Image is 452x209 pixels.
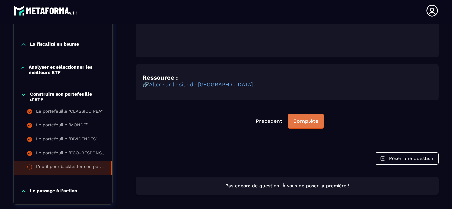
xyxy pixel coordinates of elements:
div: Le portefeuille "DIVIDENDES" [36,136,97,144]
p: 🔗 [142,81,432,87]
p: Analyser et sélectionner les meilleurs ETF [29,64,106,75]
img: logo [13,4,79,17]
div: Le portefeuille "CLASSICO PEA" [36,109,103,116]
p: Pas encore de question. À vous de poser la première ! [142,183,433,189]
div: Complète [293,118,318,124]
div: L'outil pour backtester son portefeuille [36,164,105,171]
p: Le passage à l'action [30,188,77,194]
div: Le portefeuille "MONDE" [36,122,88,130]
p: Construire son portefeuille d'ETF [30,91,106,102]
a: Aller sur le site de [GEOGRAPHIC_DATA] [149,81,253,87]
button: Complète [288,114,324,129]
button: Poser une question [375,152,439,165]
div: Le portefeuille "ECO-RESPONSABLE" [36,150,106,157]
strong: Ressource : [142,74,178,81]
p: La fiscalité en bourse [30,41,79,48]
button: Précédent [250,114,288,128]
